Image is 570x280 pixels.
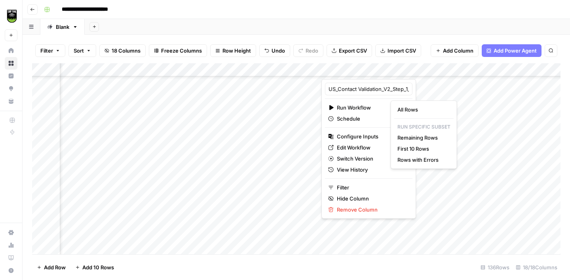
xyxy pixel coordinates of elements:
[397,145,447,153] span: First 10 Rows
[397,134,447,142] span: Remaining Rows
[337,104,398,112] span: Run Workflow
[397,156,447,164] span: Rows with Errors
[397,106,447,114] span: All Rows
[394,122,454,132] p: Run Specific Subset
